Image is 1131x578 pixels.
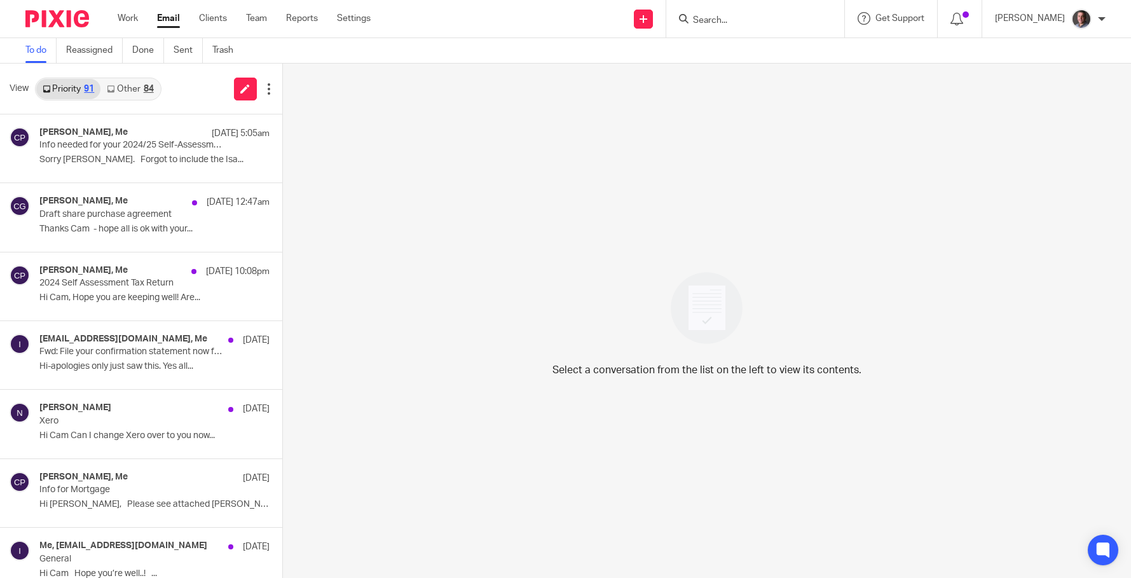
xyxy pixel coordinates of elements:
[144,85,154,93] div: 84
[39,430,270,441] p: Hi Cam Can I change Xero over to you now...
[995,12,1065,25] p: [PERSON_NAME]
[207,196,270,209] p: [DATE] 12:47am
[243,540,270,553] p: [DATE]
[243,334,270,347] p: [DATE]
[118,12,138,25] a: Work
[174,38,203,63] a: Sent
[84,85,94,93] div: 91
[39,403,111,413] h4: [PERSON_NAME]
[39,347,223,357] p: Fwd: File your confirmation statement now for ROOMHAWK LTD 15882757
[10,540,30,561] img: svg%3E
[1071,9,1092,29] img: CP%20Headshot.jpeg
[39,292,270,303] p: Hi Cam, Hope you are keeping well! Are...
[10,403,30,423] img: svg%3E
[39,224,270,235] p: Thanks Cam - hope all is ok with your...
[662,264,751,352] img: image
[10,334,30,354] img: svg%3E
[243,403,270,415] p: [DATE]
[39,485,223,495] p: Info for Mortgage
[206,265,270,278] p: [DATE] 10:08pm
[337,12,371,25] a: Settings
[212,38,243,63] a: Trash
[39,196,128,207] h4: [PERSON_NAME], Me
[100,79,160,99] a: Other84
[243,472,270,485] p: [DATE]
[39,140,223,151] p: Info needed for your 2024/25 Self-Assessment
[10,82,29,95] span: View
[36,79,100,99] a: Priority91
[39,278,223,289] p: 2024 Self Assessment Tax Return
[39,265,128,276] h4: [PERSON_NAME], Me
[39,540,207,551] h4: Me, [EMAIL_ADDRESS][DOMAIN_NAME]
[875,14,924,23] span: Get Support
[39,554,223,565] p: General
[39,155,270,165] p: Sorry [PERSON_NAME]. Forgot to include the Isa...
[10,127,30,148] img: svg%3E
[692,15,806,27] input: Search
[39,334,207,345] h4: [EMAIL_ADDRESS][DOMAIN_NAME], Me
[25,38,57,63] a: To do
[39,499,270,510] p: Hi [PERSON_NAME], Please see attached [PERSON_NAME]’s...
[286,12,318,25] a: Reports
[39,209,223,220] p: Draft share purchase agreement
[39,472,128,483] h4: [PERSON_NAME], Me
[552,362,861,378] p: Select a conversation from the list on the left to view its contents.
[66,38,123,63] a: Reassigned
[212,127,270,140] p: [DATE] 5:05am
[10,265,30,286] img: svg%3E
[10,196,30,216] img: svg%3E
[246,12,267,25] a: Team
[199,12,227,25] a: Clients
[39,416,223,427] p: Xero
[39,127,128,138] h4: [PERSON_NAME], Me
[39,361,270,372] p: Hi-apologies only just saw this. Yes all...
[157,12,180,25] a: Email
[25,10,89,27] img: Pixie
[132,38,164,63] a: Done
[10,472,30,492] img: svg%3E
